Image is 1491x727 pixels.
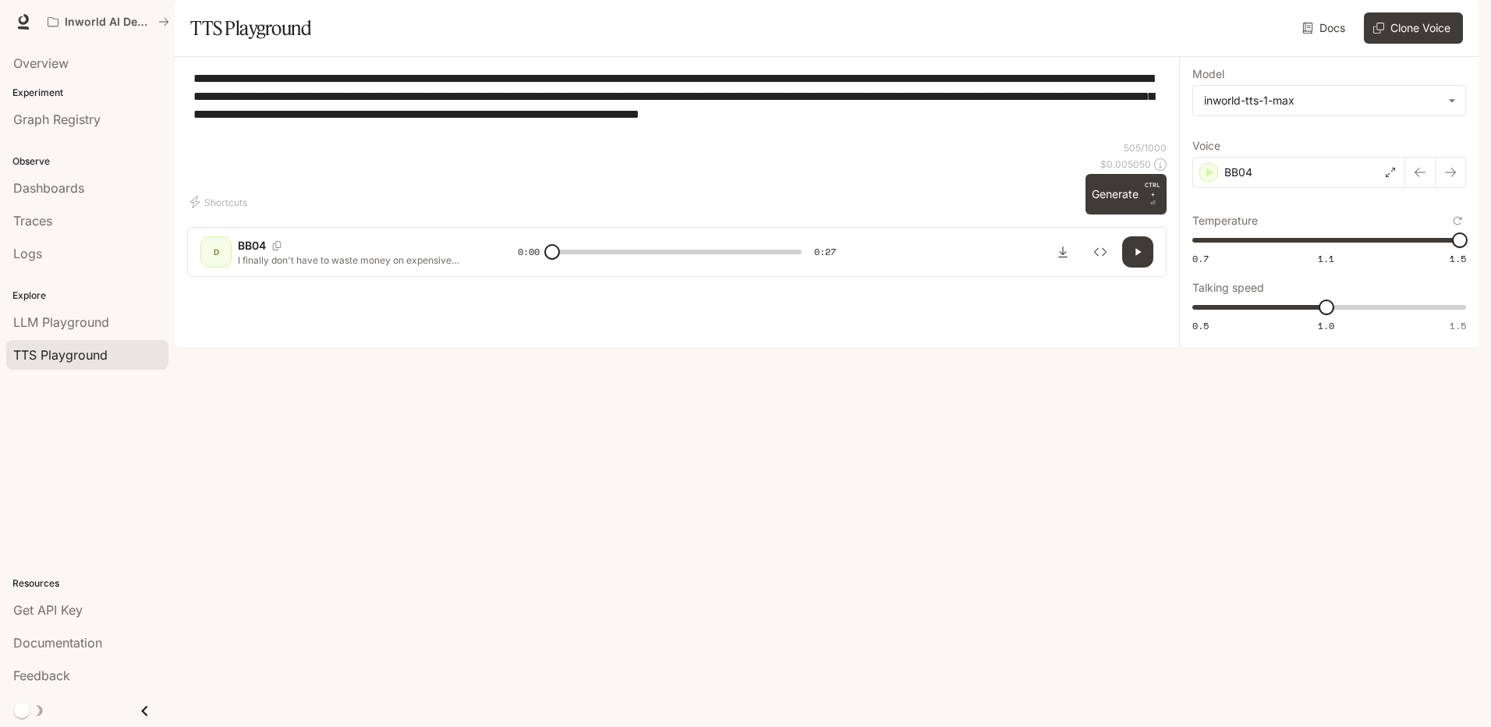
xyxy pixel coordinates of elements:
[190,12,311,44] h1: TTS Playground
[65,16,152,29] p: Inworld AI Demos
[1318,252,1334,265] span: 1.1
[1224,165,1252,180] p: BB04
[1192,252,1209,265] span: 0.7
[1299,12,1351,44] a: Docs
[1085,236,1116,268] button: Inspect
[1192,69,1224,80] p: Model
[204,239,228,264] div: D
[1450,252,1466,265] span: 1.5
[1145,180,1160,199] p: CTRL +
[814,244,836,260] span: 0:27
[1193,86,1465,115] div: inworld-tts-1-max
[238,254,480,267] p: I finally don't have to waste money on expensive coffee every day! This insulated mug is amazing!...
[1047,236,1078,268] button: Download audio
[1192,282,1264,293] p: Talking speed
[41,6,176,37] button: All workspaces
[1192,140,1220,151] p: Voice
[1085,174,1167,215] button: GenerateCTRL +⏎
[1318,319,1334,332] span: 1.0
[1449,212,1466,229] button: Reset to default
[1450,319,1466,332] span: 1.5
[1364,12,1463,44] button: Clone Voice
[1192,319,1209,332] span: 0.5
[238,238,266,254] p: BB04
[518,244,540,260] span: 0:00
[1100,158,1151,171] p: $ 0.005050
[1192,215,1258,226] p: Temperature
[1145,180,1160,208] p: ⏎
[1124,141,1167,154] p: 505 / 1000
[266,241,288,250] button: Copy Voice ID
[1204,93,1440,108] div: inworld-tts-1-max
[187,190,253,215] button: Shortcuts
